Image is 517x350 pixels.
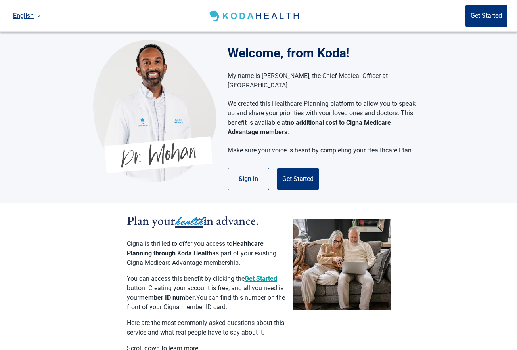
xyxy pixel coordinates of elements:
[127,240,232,247] span: Cigna is thrilled to offer you access to
[203,212,259,229] span: in advance.
[228,146,416,155] p: Make sure your voice is heard by completing your Healthcare Plan.
[465,5,507,27] button: Get Started
[228,71,416,90] p: My name is [PERSON_NAME], the Chief Medical Officer at [GEOGRAPHIC_DATA].
[175,213,203,230] span: health
[277,168,319,190] button: Get Started
[37,14,41,18] span: down
[139,294,195,301] strong: member ID number
[93,40,216,182] img: Koda Health
[245,274,277,283] button: Get Started
[228,99,416,137] p: We created this Healthcare Planning platform to allow you to speak up and share your priorities w...
[293,219,391,310] img: planSectionCouple-CV0a0q8G.png
[127,318,285,337] p: Here are the most commonly asked questions about this service and what real people have to say ab...
[228,119,391,136] strong: no additional cost to Cigna Medicare Advantage members
[228,44,424,63] div: Welcome, from Koda!
[228,168,269,190] button: Sign in
[10,9,44,22] a: Current language: English
[208,10,302,22] img: Koda Health
[127,274,285,312] p: You can access this benefit by clicking the button. Creating your account is free, and all you ne...
[127,212,175,229] span: Plan your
